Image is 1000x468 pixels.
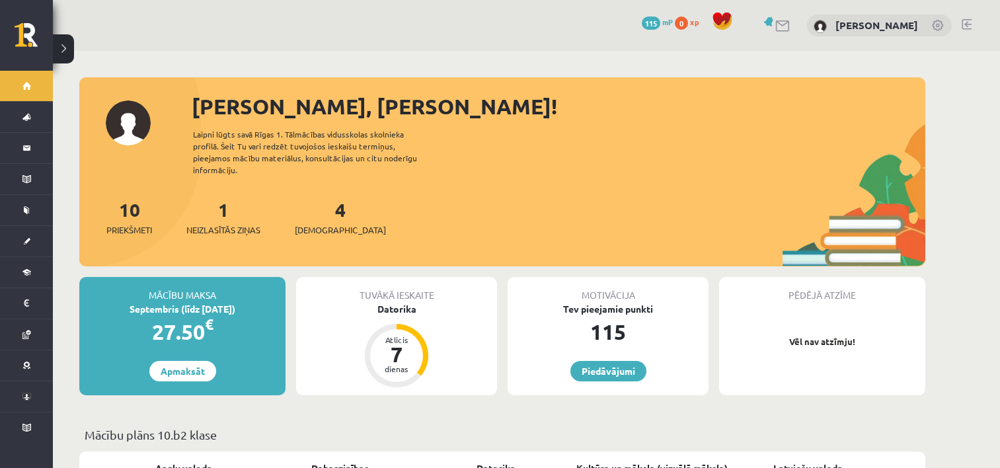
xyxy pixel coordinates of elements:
[690,17,699,27] span: xp
[79,316,286,348] div: 27.50
[642,17,660,30] span: 115
[508,277,709,302] div: Motivācija
[106,198,152,237] a: 10Priekšmeti
[675,17,688,30] span: 0
[296,302,497,316] div: Datorika
[719,277,925,302] div: Pēdējā atzīme
[186,223,260,237] span: Neizlasītās ziņas
[377,344,416,365] div: 7
[662,17,673,27] span: mP
[508,316,709,348] div: 115
[186,198,260,237] a: 1Neizlasītās ziņas
[642,17,673,27] a: 115 mP
[814,20,827,33] img: Krista Ivonna Miljone
[85,426,920,444] p: Mācību plāns 10.b2 klase
[79,277,286,302] div: Mācību maksa
[296,302,497,389] a: Datorika Atlicis 7 dienas
[835,19,918,32] a: [PERSON_NAME]
[726,335,919,348] p: Vēl nav atzīmju!
[192,91,925,122] div: [PERSON_NAME], [PERSON_NAME]!
[296,277,497,302] div: Tuvākā ieskaite
[106,223,152,237] span: Priekšmeti
[377,365,416,373] div: dienas
[295,198,386,237] a: 4[DEMOGRAPHIC_DATA]
[15,23,53,56] a: Rīgas 1. Tālmācības vidusskola
[149,361,216,381] a: Apmaksāt
[508,302,709,316] div: Tev pieejamie punkti
[377,336,416,344] div: Atlicis
[675,17,705,27] a: 0 xp
[193,128,440,176] div: Laipni lūgts savā Rīgas 1. Tālmācības vidusskolas skolnieka profilā. Šeit Tu vari redzēt tuvojošo...
[570,361,646,381] a: Piedāvājumi
[205,315,213,334] span: €
[295,223,386,237] span: [DEMOGRAPHIC_DATA]
[79,302,286,316] div: Septembris (līdz [DATE])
